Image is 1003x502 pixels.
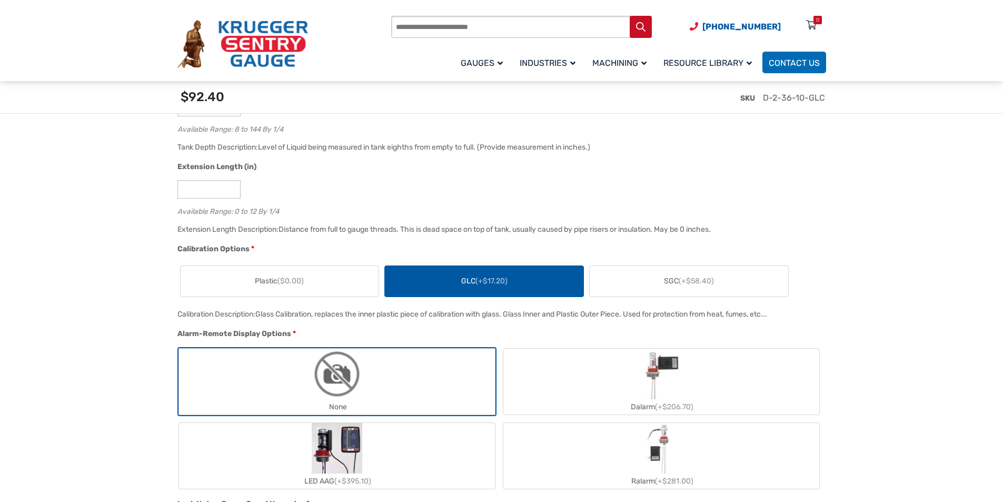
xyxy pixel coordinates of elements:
label: Ralarm [503,423,819,489]
a: Phone Number (920) 434-8860 [690,20,781,33]
span: Gauges [461,58,503,68]
span: (+$281.00) [655,477,693,486]
div: Dalarm [503,399,819,415]
div: Available Range: 8 to 144 By 1/4 [177,123,821,133]
abbr: required [293,328,296,339]
span: (+$206.70) [655,402,693,411]
span: Machining [592,58,647,68]
span: Resource Library [663,58,752,68]
div: Available Range: 0 to 12 By 1/4 [177,205,821,215]
div: Glass Calibration, replaces the inner plastic piece of calibration with glass. Glass Inner and Pl... [255,310,767,319]
a: Contact Us [762,52,826,73]
span: Contact Us [769,58,820,68]
span: SKU [740,94,755,103]
span: SGC [664,275,714,287]
label: Dalarm [503,349,819,415]
span: [PHONE_NUMBER] [702,22,781,32]
label: None [179,349,495,415]
span: Tank Depth Description: [177,143,258,152]
a: Gauges [454,50,513,75]
div: LED AAG [179,474,495,489]
span: Industries [520,58,575,68]
a: Machining [586,50,657,75]
div: Ralarm [503,474,819,489]
span: (+$17.20) [475,277,508,286]
span: D-2-36-10-GLC [763,93,825,103]
a: Resource Library [657,50,762,75]
span: (+$395.10) [334,477,371,486]
div: 0 [816,16,819,24]
div: None [179,399,495,415]
span: Calibration Options [177,244,250,253]
label: LED AAG [179,423,495,489]
span: GLC [461,275,508,287]
span: Calibration Description: [177,310,255,319]
div: Level of Liquid being measured in tank eighths from empty to full. (Provide measurement in inches.) [258,143,590,152]
abbr: required [251,243,254,254]
img: Krueger Sentry Gauge [177,20,308,68]
span: Extension Length Description: [177,225,279,234]
span: Alarm-Remote Display Options [177,329,291,338]
span: ($0.00) [277,277,304,286]
span: Extension Length (in) [177,162,256,171]
div: Distance from full to gauge threads. This is dead space on top of tank, usually caused by pipe ri... [279,225,711,234]
span: (+$58.40) [679,277,714,286]
a: Industries [513,50,586,75]
span: Plastic [255,275,304,287]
